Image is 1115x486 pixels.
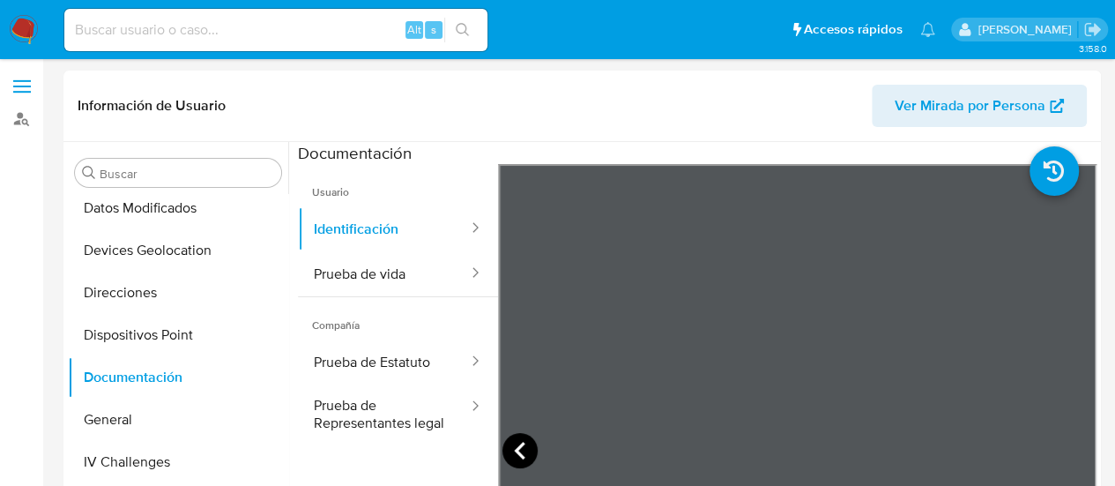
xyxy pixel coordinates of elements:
button: General [68,399,288,441]
input: Buscar usuario o caso... [64,19,487,41]
span: Accesos rápidos [804,20,903,39]
button: IV Challenges [68,441,288,483]
button: Buscar [82,166,96,180]
button: Documentación [68,356,288,399]
span: s [431,21,436,38]
button: Direcciones [68,272,288,314]
h1: Información de Usuario [78,97,226,115]
button: Datos Modificados [68,187,288,229]
input: Buscar [100,166,274,182]
span: Ver Mirada por Persona [895,85,1045,127]
button: Devices Geolocation [68,229,288,272]
button: search-icon [444,18,480,42]
a: Salir [1083,20,1102,39]
p: federico.dibella@mercadolibre.com [977,21,1077,38]
button: Dispositivos Point [68,314,288,356]
span: Alt [407,21,421,38]
button: Ver Mirada por Persona [872,85,1087,127]
a: Notificaciones [920,22,935,37]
